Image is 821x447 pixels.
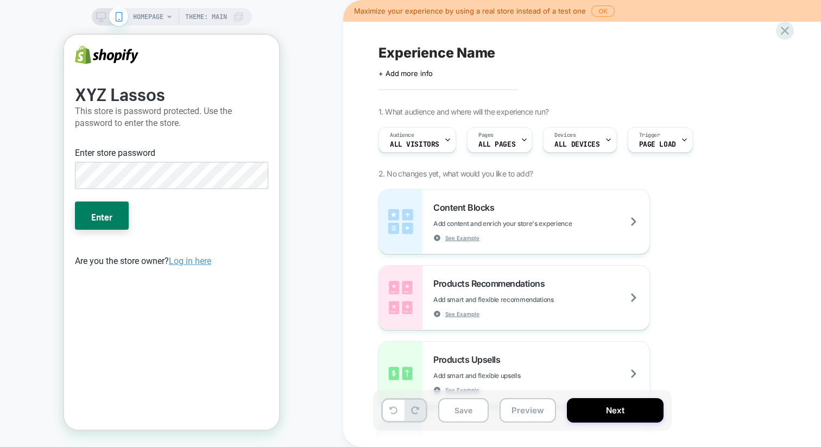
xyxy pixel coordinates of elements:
button: OK [591,5,615,17]
span: Add content and enrich your store's experience [433,219,626,228]
button: Preview [500,398,556,423]
span: Page Load [639,141,676,148]
span: Audience [390,131,414,139]
span: Add smart and flexible upsells [433,372,574,380]
span: Devices [554,131,576,139]
button: Enter [11,167,65,195]
span: ALL PAGES [478,141,515,148]
span: + Add more info [378,69,433,78]
b: XYZ Lassos [11,43,101,71]
a: Log in here [105,221,147,231]
span: Trigger [639,131,660,139]
span: 1. What audience and where will the experience run? [378,107,548,116]
span: 2. No changes yet, what would you like to add? [378,169,533,178]
label: Enter store password [11,112,91,125]
span: All Visitors [390,141,439,148]
span: Theme: MAIN [185,8,227,26]
span: Content Blocks [433,202,500,213]
span: Are you the store owner? [11,221,147,231]
span: See Example [445,386,479,394]
button: Save [438,398,489,423]
span: Pages [478,131,494,139]
span: See Example [445,234,479,242]
span: HOMEPAGE [133,8,163,26]
span: Add smart and flexible recommendations [433,295,608,304]
p: This store is password protected. Use the password to enter the store. [11,71,204,95]
span: ALL DEVICES [554,141,599,148]
span: Products Upsells [433,354,506,365]
span: Products Recommendations [433,278,550,289]
span: Experience Name [378,45,495,61]
button: Next [567,398,664,423]
span: See Example [445,310,479,318]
